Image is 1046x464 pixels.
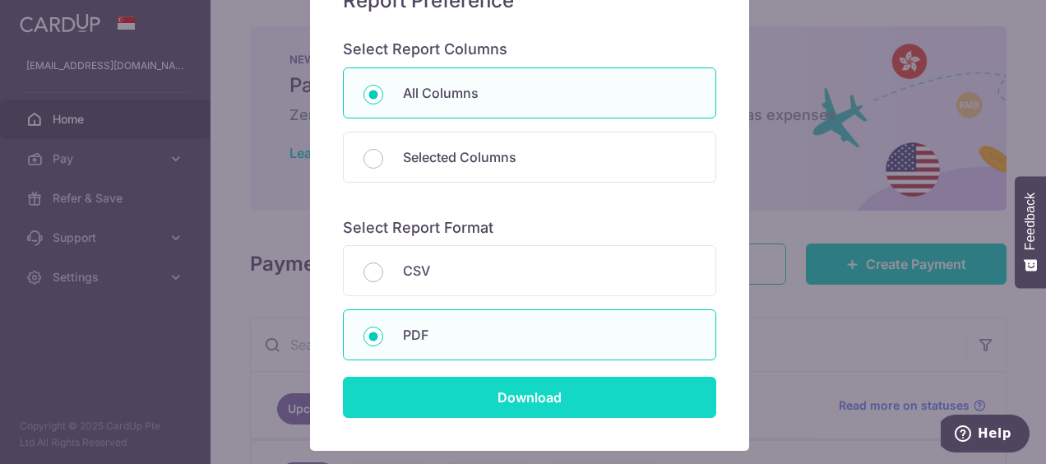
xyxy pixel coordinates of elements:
[941,415,1030,456] iframe: Opens a widget where you can find more information
[403,325,696,345] p: PDF
[343,40,716,59] h6: Select Report Columns
[403,261,696,281] p: CSV
[343,219,716,238] h6: Select Report Format
[403,147,696,167] p: Selected Columns
[403,83,696,103] p: All Columns
[343,377,716,418] input: Download
[1023,193,1038,250] span: Feedback
[1015,176,1046,288] button: Feedback - Show survey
